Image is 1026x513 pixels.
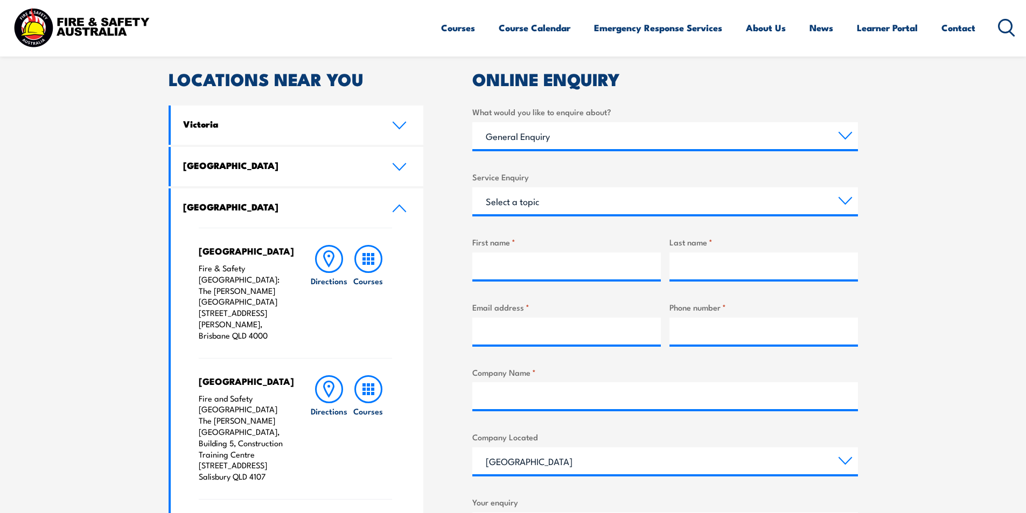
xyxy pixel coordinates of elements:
label: Company Name [472,366,858,378]
label: Service Enquiry [472,171,858,183]
h4: [GEOGRAPHIC_DATA] [183,201,376,213]
a: About Us [746,13,786,42]
label: First name [472,236,661,248]
h4: [GEOGRAPHIC_DATA] [199,375,289,387]
h2: ONLINE ENQUIRY [472,71,858,86]
h6: Directions [311,405,347,417]
a: [GEOGRAPHIC_DATA] [171,147,424,186]
h2: LOCATIONS NEAR YOU [169,71,424,86]
p: Fire and Safety [GEOGRAPHIC_DATA] The [PERSON_NAME][GEOGRAPHIC_DATA], Building 5, Construction Tr... [199,393,289,482]
a: Course Calendar [499,13,570,42]
h6: Courses [353,275,383,286]
a: Courses [349,245,388,341]
label: What would you like to enquire about? [472,106,858,118]
label: Your enquiry [472,496,858,508]
h4: Victoria [183,118,376,130]
label: Last name [669,236,858,248]
a: News [809,13,833,42]
label: Email address [472,301,661,313]
a: Courses [441,13,475,42]
h4: [GEOGRAPHIC_DATA] [199,245,289,257]
a: Emergency Response Services [594,13,722,42]
a: Courses [349,375,388,482]
h4: [GEOGRAPHIC_DATA] [183,159,376,171]
a: Directions [310,245,348,341]
a: Victoria [171,106,424,145]
label: Phone number [669,301,858,313]
label: Company Located [472,431,858,443]
a: Contact [941,13,975,42]
a: Directions [310,375,348,482]
h6: Directions [311,275,347,286]
a: [GEOGRAPHIC_DATA] [171,188,424,228]
a: Learner Portal [857,13,918,42]
h6: Courses [353,405,383,417]
p: Fire & Safety [GEOGRAPHIC_DATA]: The [PERSON_NAME][GEOGRAPHIC_DATA] [STREET_ADDRESS][PERSON_NAME]... [199,263,289,341]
